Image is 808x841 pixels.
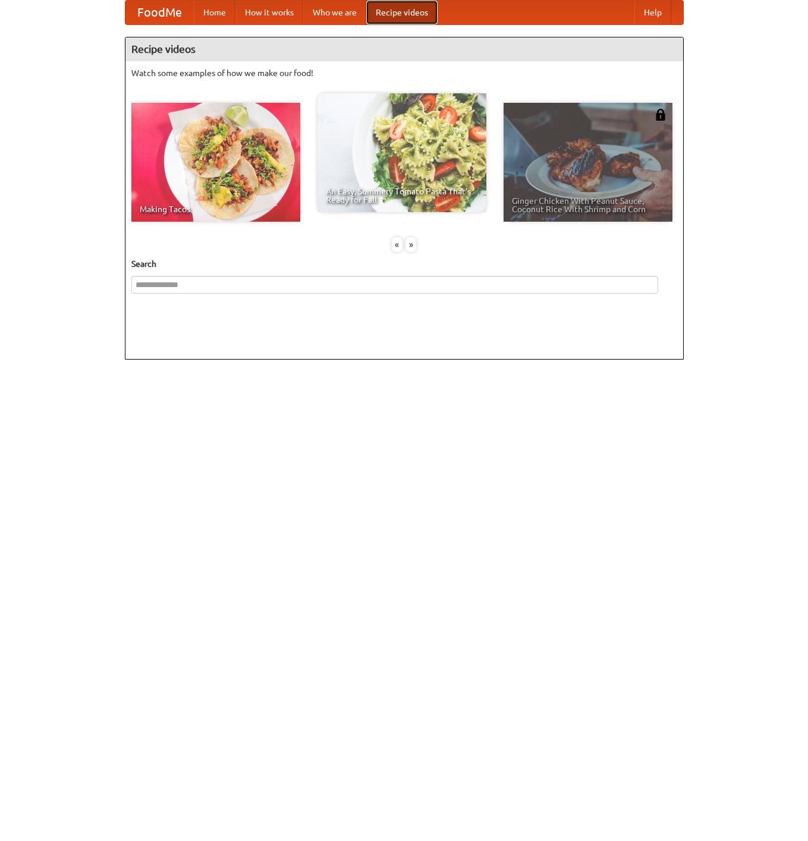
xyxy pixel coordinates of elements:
a: Recipe videos [366,1,438,24]
a: How it works [235,1,303,24]
h5: Search [131,258,677,270]
a: An Easy, Summery Tomato Pasta That's Ready for Fall [317,93,486,212]
a: Who we are [303,1,366,24]
p: Watch some examples of how we make our food! [131,67,677,79]
a: Home [194,1,235,24]
div: » [405,237,416,252]
a: Making Tacos [131,103,300,222]
h4: Recipe videos [125,37,683,61]
span: Making Tacos [140,205,292,213]
div: « [392,237,403,252]
a: FoodMe [125,1,194,24]
span: An Easy, Summery Tomato Pasta That's Ready for Fall [326,187,478,204]
img: 483408.png [655,109,666,121]
a: Help [634,1,671,24]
